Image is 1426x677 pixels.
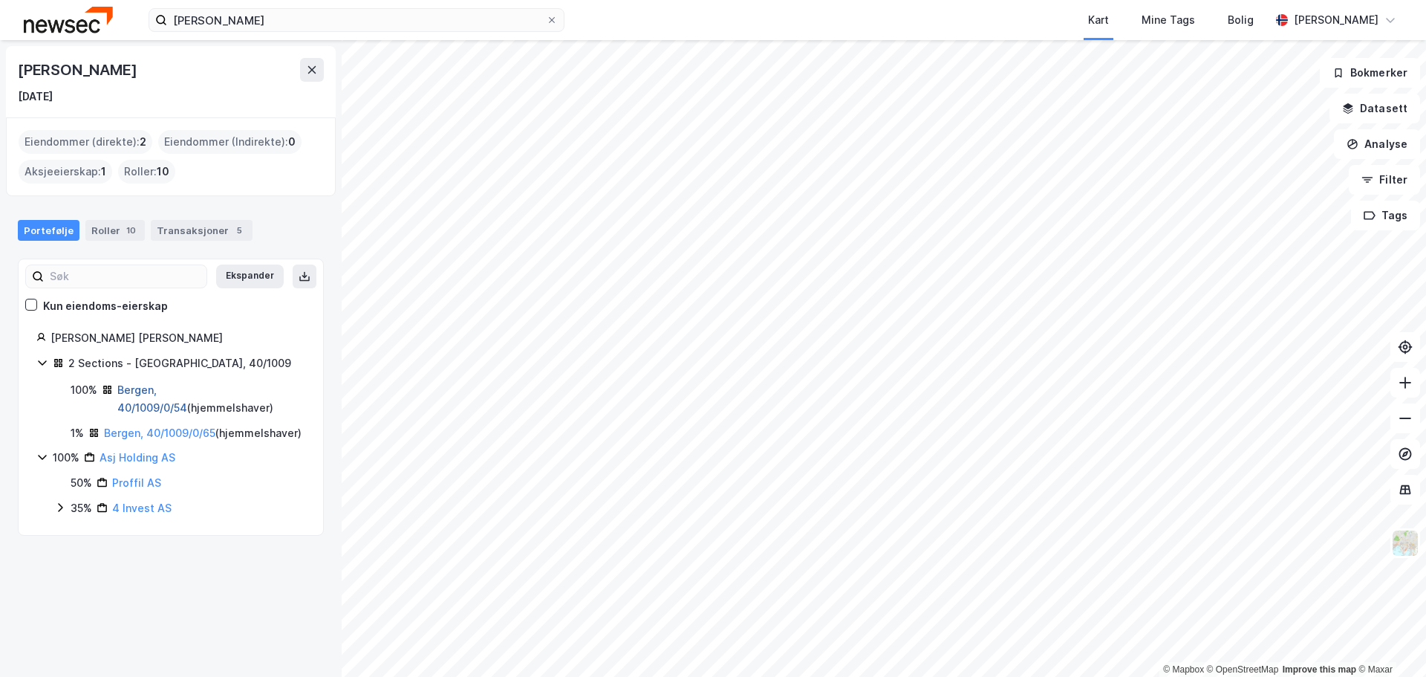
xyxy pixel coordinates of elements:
[71,424,84,442] div: 1%
[1207,664,1279,675] a: OpenStreetMap
[157,163,169,181] span: 10
[1088,11,1109,29] div: Kart
[71,474,92,492] div: 50%
[151,220,253,241] div: Transaksjoner
[1163,664,1204,675] a: Mapbox
[18,88,53,106] div: [DATE]
[71,499,92,517] div: 35%
[288,133,296,151] span: 0
[104,424,302,442] div: ( hjemmelshaver )
[112,476,161,489] a: Proffil AS
[1283,664,1356,675] a: Improve this map
[117,383,187,414] a: Bergen, 40/1009/0/54
[85,220,145,241] div: Roller
[1228,11,1254,29] div: Bolig
[1391,529,1419,557] img: Z
[19,160,112,184] div: Aksjeeierskap :
[1294,11,1378,29] div: [PERSON_NAME]
[24,7,113,33] img: newsec-logo.f6e21ccffca1b3a03d2d.png
[1351,201,1420,230] button: Tags
[1142,11,1195,29] div: Mine Tags
[18,58,140,82] div: [PERSON_NAME]
[167,9,546,31] input: Søk på adresse, matrikkel, gårdeiere, leietakere eller personer
[104,427,215,439] a: Bergen, 40/1009/0/65
[100,451,175,464] a: Asj Holding AS
[118,160,175,184] div: Roller :
[1352,606,1426,677] iframe: Chat Widget
[140,133,146,151] span: 2
[1334,129,1420,159] button: Analyse
[1320,58,1420,88] button: Bokmerker
[71,381,97,399] div: 100%
[232,223,247,238] div: 5
[112,502,172,514] a: 4 Invest AS
[44,265,206,288] input: Søk
[1349,165,1420,195] button: Filter
[51,329,305,347] div: [PERSON_NAME] [PERSON_NAME]
[53,449,79,467] div: 100%
[101,163,106,181] span: 1
[117,381,305,417] div: ( hjemmelshaver )
[43,297,168,315] div: Kun eiendoms-eierskap
[216,265,284,288] button: Ekspander
[68,354,291,372] div: 2 Sections - [GEOGRAPHIC_DATA], 40/1009
[158,130,302,154] div: Eiendommer (Indirekte) :
[123,223,139,238] div: 10
[1329,94,1420,123] button: Datasett
[18,220,79,241] div: Portefølje
[19,130,152,154] div: Eiendommer (direkte) :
